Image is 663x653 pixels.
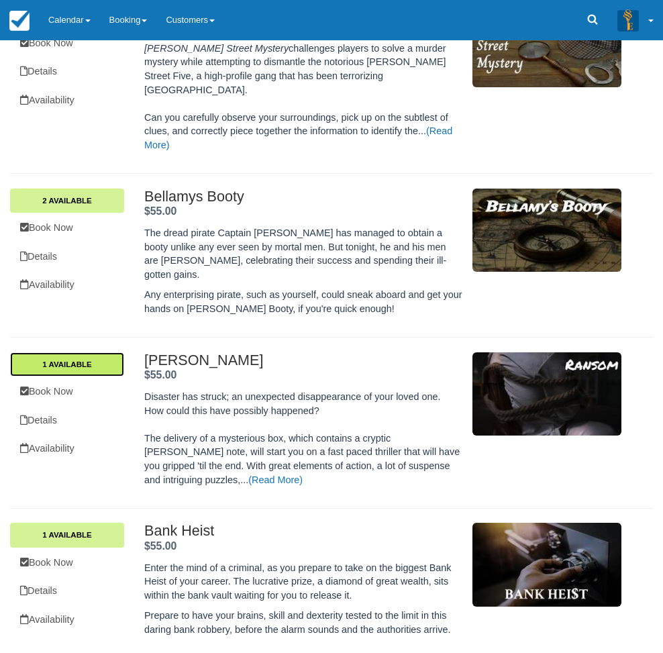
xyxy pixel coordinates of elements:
[10,352,124,376] a: 1 Available
[10,243,124,270] a: Details
[144,226,462,281] p: The dread pirate Captain [PERSON_NAME] has managed to obtain a booty unlike any ever seen by mort...
[472,352,621,436] img: M31-3
[248,474,303,485] a: (Read More)
[472,3,621,87] img: M3-3
[10,577,124,605] a: Details
[144,43,289,54] em: [PERSON_NAME] Street Mystery
[472,189,621,272] img: M69-2
[144,609,462,636] p: Prepare to have your brains, skill and dexterity tested to the limit in this daring bank robbery,...
[9,11,30,31] img: checkfront-main-nav-mini-logo.png
[10,378,124,405] a: Book Now
[10,549,124,576] a: Book Now
[144,540,176,552] strong: Price: $55
[10,271,124,299] a: Availability
[144,205,176,217] span: $55.00
[144,369,176,381] span: $55.00
[10,87,124,114] a: Availability
[144,540,176,552] span: $55.00
[144,205,176,217] strong: Price: $55
[144,561,462,603] p: Enter the mind of a criminal, as you prepare to take on the biggest Bank Heist of your career. Th...
[10,189,124,213] a: 2 Available
[617,9,639,31] img: A3
[10,523,124,547] a: 1 Available
[10,407,124,434] a: Details
[144,523,462,539] h2: Bank Heist
[10,606,124,634] a: Availability
[10,30,124,57] a: Book Now
[144,352,462,368] h2: [PERSON_NAME]
[144,288,462,315] p: Any enterprising pirate, such as yourself, could sneak aboard and get your hands on [PERSON_NAME]...
[10,58,124,85] a: Details
[144,125,452,150] a: (Read More)
[144,390,462,487] p: Disaster has struck; an unexpected disappearance of your loved one. How could this have possibly ...
[144,189,462,205] h2: Bellamys Booty
[472,523,621,607] img: M24-3
[144,369,176,381] strong: Price: $55
[10,214,124,242] a: Book Now
[10,435,124,462] a: Availability
[144,42,462,152] p: challenges players to solve a murder mystery while attempting to dismantle the notorious [PERSON_...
